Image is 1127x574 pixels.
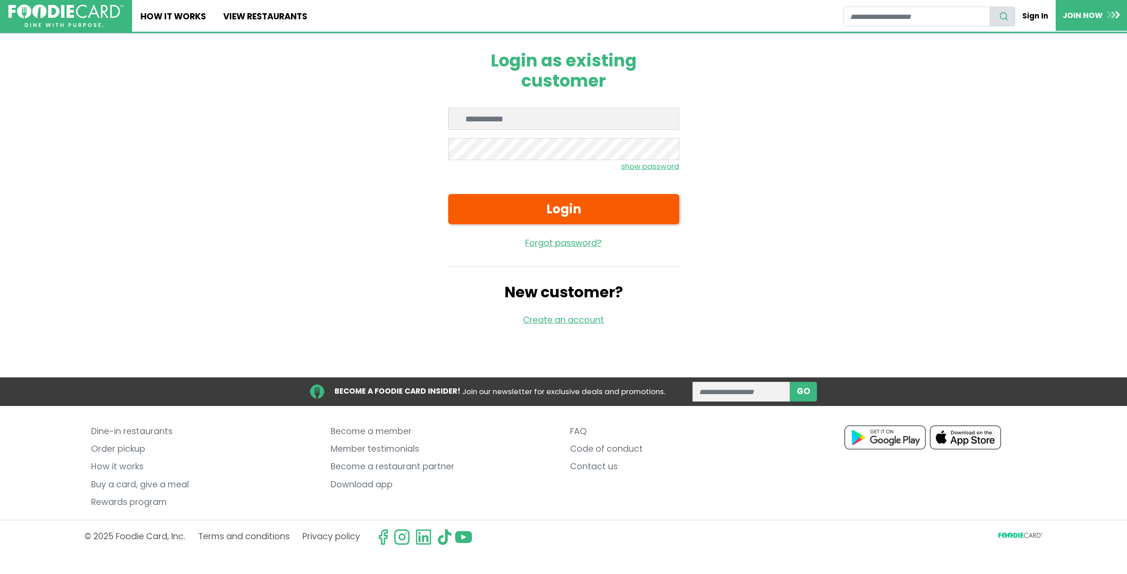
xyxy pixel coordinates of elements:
img: FoodieCard; Eat, Drink, Save, Donate [8,4,124,28]
input: enter email address [692,382,791,402]
span: Join our newsletter for exclusive deals and promotions. [462,386,665,397]
h2: New customer? [448,284,679,301]
a: FAQ [570,423,796,440]
a: Sign In [1015,6,1056,26]
input: restaurant search [843,7,990,26]
button: search [990,7,1015,26]
a: Forgot password? [448,237,679,250]
img: linkedin.svg [415,529,432,545]
button: Login [448,194,679,224]
a: Create an account [523,314,604,326]
a: Dine-in restaurants [91,423,317,440]
a: Become a member [331,423,557,440]
small: show password [621,161,679,172]
a: Privacy policy [302,529,360,545]
img: youtube.svg [455,529,472,545]
svg: check us out on facebook [375,529,391,545]
img: tiktok.svg [436,529,453,545]
button: subscribe [790,382,817,402]
a: Code of conduct [570,440,796,458]
svg: FoodieCard [998,533,1042,541]
a: Contact us [570,458,796,476]
a: Rewards program [91,494,317,511]
a: How it works [91,458,317,476]
a: Order pickup [91,440,317,458]
a: Member testimonials [331,440,557,458]
p: © 2025 Foodie Card, Inc. [85,529,185,545]
a: Terms and conditions [198,529,290,545]
a: Buy a card, give a meal [91,476,317,494]
a: Become a restaurant partner [331,458,557,476]
h1: Login as existing customer [448,51,679,91]
strong: BECOME A FOODIE CARD INSIDER! [335,386,460,396]
a: Download app [331,476,557,494]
